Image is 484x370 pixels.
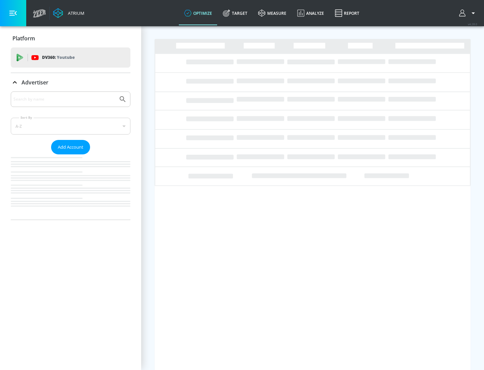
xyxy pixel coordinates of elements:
button: Add Account [51,140,90,154]
div: Atrium [65,10,84,16]
div: Advertiser [11,73,130,92]
a: Analyze [292,1,329,25]
a: Target [217,1,253,25]
a: Report [329,1,365,25]
input: Search by name [13,95,115,104]
p: Platform [12,35,35,42]
a: optimize [179,1,217,25]
p: Youtube [57,54,75,61]
span: v 4.28.0 [468,22,477,26]
a: measure [253,1,292,25]
nav: list of Advertiser [11,154,130,220]
p: DV360: [42,54,75,61]
p: Advertiser [22,79,48,86]
a: Atrium [53,8,84,18]
span: Add Account [58,143,83,151]
label: Sort By [19,115,34,120]
div: A-Z [11,118,130,135]
div: Advertiser [11,91,130,220]
div: Platform [11,29,130,48]
div: DV360: Youtube [11,47,130,68]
